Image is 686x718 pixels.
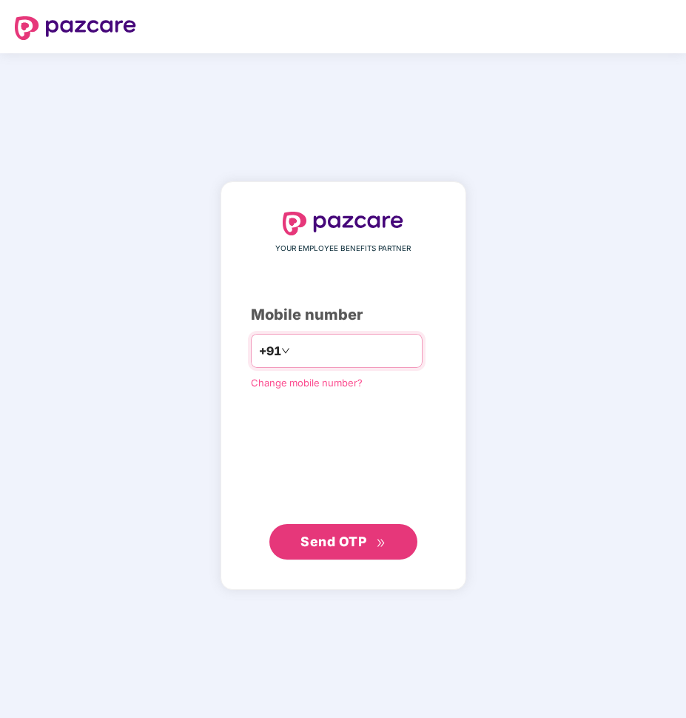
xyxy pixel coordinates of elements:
button: Send OTPdouble-right [269,524,417,560]
a: Change mobile number? [251,377,363,389]
span: YOUR EMPLOYEE BENEFITS PARTNER [275,243,411,255]
span: down [281,346,290,355]
img: logo [283,212,404,235]
span: Send OTP [300,534,366,549]
span: double-right [376,538,386,548]
span: +91 [259,342,281,360]
div: Mobile number [251,303,436,326]
img: logo [15,16,136,40]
